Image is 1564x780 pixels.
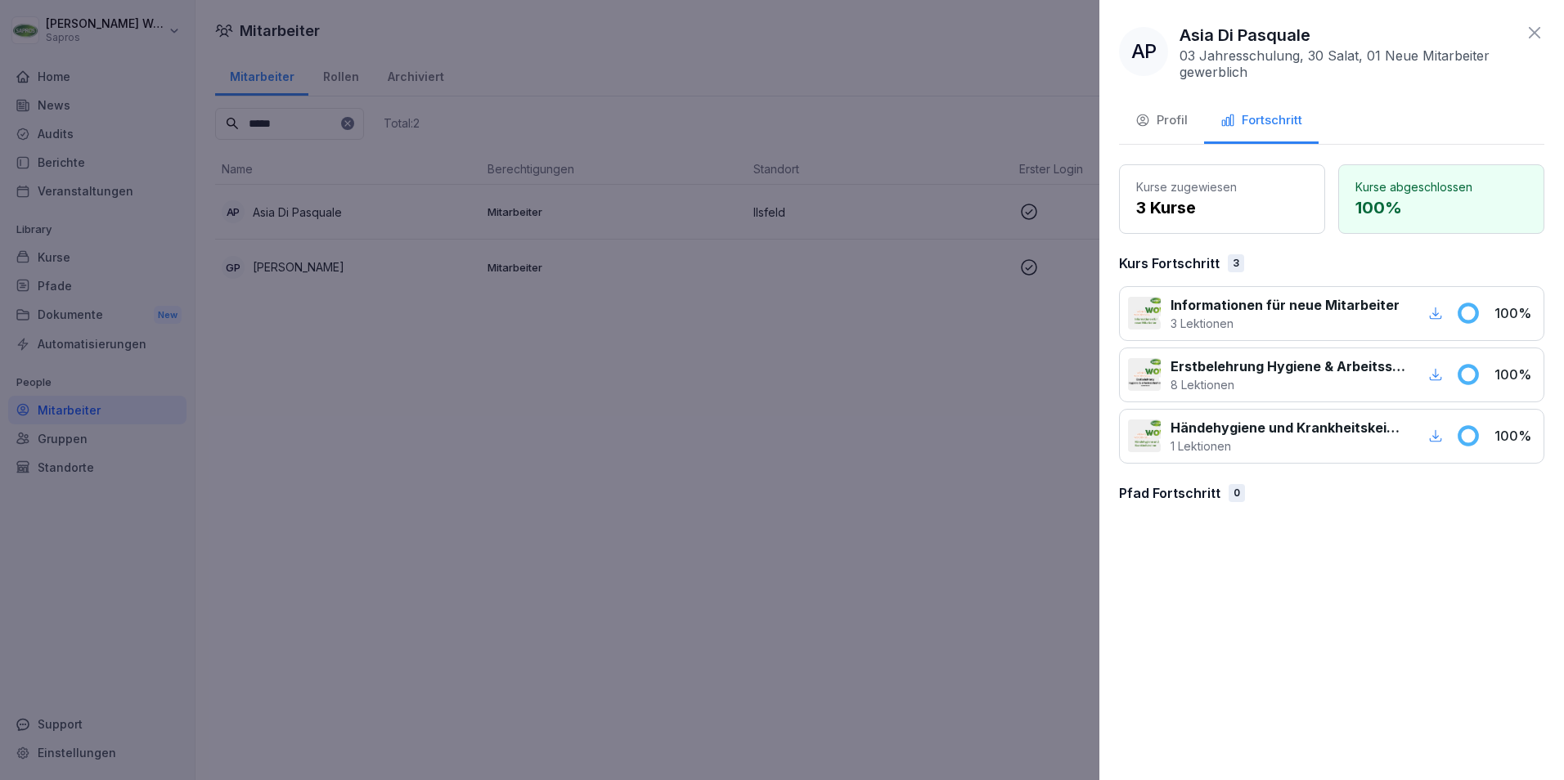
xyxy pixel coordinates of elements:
p: 3 Kurse [1136,195,1308,220]
div: AP [1119,27,1168,76]
p: Kurse abgeschlossen [1355,178,1527,195]
p: 3 Lektionen [1171,315,1400,332]
p: 100 % [1355,195,1527,220]
div: Fortschritt [1220,111,1302,130]
p: 8 Lektionen [1171,376,1405,393]
p: Kurse zugewiesen [1136,178,1308,195]
button: Fortschritt [1204,100,1319,144]
p: 100 % [1494,426,1535,446]
p: 100 % [1494,303,1535,323]
p: 1 Lektionen [1171,437,1405,455]
p: 03 Jahresschulung, 30 Salat, 01 Neue Mitarbeiter gewerblich [1180,47,1517,80]
p: Händehygiene und Krankheitskeime [1171,418,1405,437]
p: Erstbelehrung Hygiene & Arbeitssicherheit [1171,356,1405,376]
p: 100 % [1494,365,1535,384]
p: Pfad Fortschritt [1119,483,1220,503]
p: Informationen für neue Mitarbeiter [1171,295,1400,315]
div: 3 [1228,254,1244,272]
p: Asia Di Pasquale [1180,23,1310,47]
div: Profil [1135,111,1188,130]
button: Profil [1119,100,1204,144]
div: 0 [1229,484,1245,502]
p: Kurs Fortschritt [1119,253,1220,273]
